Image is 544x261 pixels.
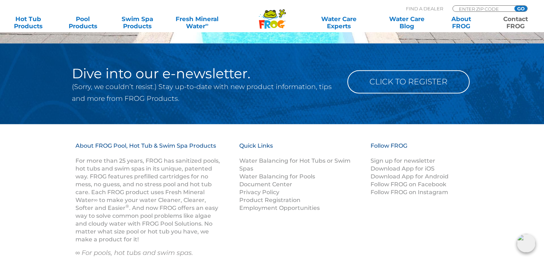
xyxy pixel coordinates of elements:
a: Follow FROG on Instagram [370,189,448,196]
h3: Follow FROG [370,142,460,157]
h2: Dive into our e-newsletter. [72,67,337,81]
a: Product Registration [239,197,300,203]
a: Hot TubProducts [7,15,49,30]
p: For more than 25 years, FROG has sanitized pools, hot tubs and swim spas in its unique, patented ... [75,157,221,243]
a: AboutFROG [440,15,482,30]
a: Click to Register [347,70,470,93]
p: Find A Dealer [406,5,443,12]
p: (Sorry, we couldn’t resist.) Stay up-to-date with new product information, tips and more from FRO... [72,81,337,104]
a: Water CareExperts [304,15,373,30]
a: Fresh MineralWater∞ [171,15,224,30]
a: Document Center [239,181,292,188]
img: openIcon [517,234,535,252]
a: Download App for iOS [370,165,434,172]
sup: ® [126,203,129,209]
h3: About FROG Pool, Hot Tub & Swim Spa Products [75,142,221,157]
input: GO [514,6,527,11]
input: Zip Code Form [458,6,506,12]
sup: ∞ [205,22,208,27]
a: Water CareBlog [386,15,428,30]
a: Privacy Policy [239,189,279,196]
a: Follow FROG on Facebook [370,181,446,188]
a: Employment Opportunities [239,205,320,211]
a: ContactFROG [495,15,537,30]
h3: Quick Links [239,142,362,157]
a: PoolProducts [62,15,104,30]
a: Sign up for newsletter [370,157,435,164]
em: ∞ For pools, hot tubs and swim spas. [75,249,193,257]
a: Water Balancing for Hot Tubs or Swim Spas [239,157,351,172]
a: Download App for Android [370,173,448,180]
a: Water Balancing for Pools [239,173,315,180]
a: Swim SpaProducts [116,15,158,30]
